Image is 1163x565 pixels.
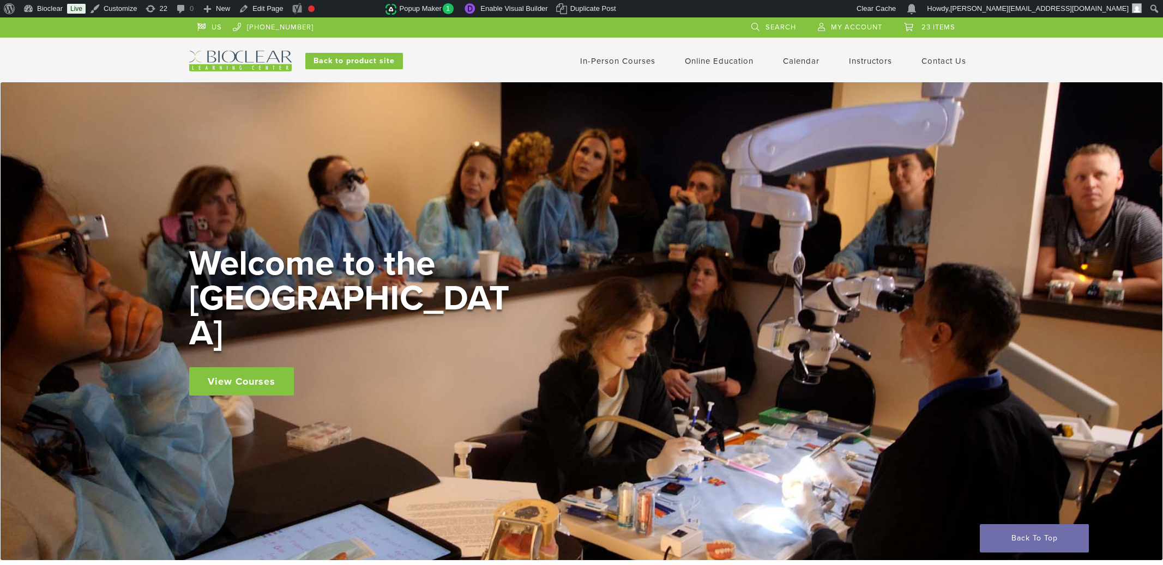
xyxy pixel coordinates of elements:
[324,3,385,16] img: Views over 48 hours. Click for more Jetpack Stats.
[685,56,754,66] a: Online Education
[751,17,796,34] a: Search
[189,246,516,351] h2: Welcome to the [GEOGRAPHIC_DATA]
[921,23,955,32] span: 23 items
[831,23,882,32] span: My Account
[305,53,403,69] a: Back to product site
[921,56,966,66] a: Contact Us
[197,17,222,34] a: US
[189,51,292,71] img: Bioclear
[766,23,796,32] span: Search
[233,17,314,34] a: [PHONE_NUMBER]
[67,4,86,14] a: Live
[849,56,892,66] a: Instructors
[904,17,955,34] a: 23 items
[580,56,655,66] a: In-Person Courses
[980,524,1089,552] a: Back To Top
[783,56,819,66] a: Calendar
[950,4,1129,13] span: [PERSON_NAME][EMAIL_ADDRESS][DOMAIN_NAME]
[308,5,315,12] div: Focus keyphrase not set
[443,3,454,14] span: 1
[818,17,882,34] a: My Account
[189,367,294,396] a: View Courses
